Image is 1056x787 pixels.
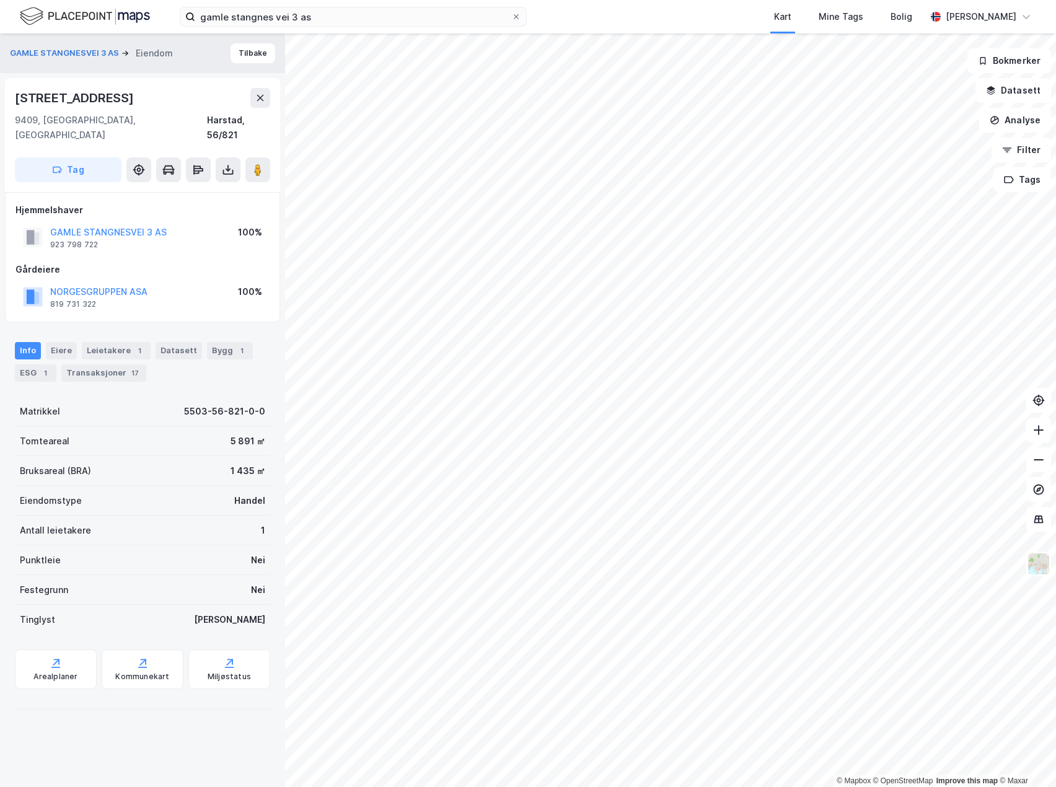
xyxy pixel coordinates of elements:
[61,364,146,382] div: Transaksjoner
[979,108,1051,133] button: Analyse
[39,367,51,379] div: 1
[15,364,56,382] div: ESG
[231,434,265,449] div: 5 891 ㎡
[251,583,265,597] div: Nei
[20,464,91,478] div: Bruksareal (BRA)
[15,342,41,359] div: Info
[975,78,1051,103] button: Datasett
[33,672,77,682] div: Arealplaner
[251,553,265,568] div: Nei
[837,776,871,785] a: Mapbox
[10,47,121,59] button: GAMLE STANGNESVEI 3 AS
[819,9,863,24] div: Mine Tags
[208,672,251,682] div: Miljøstatus
[20,583,68,597] div: Festegrunn
[20,523,91,538] div: Antall leietakere
[994,728,1056,787] div: Kontrollprogram for chat
[156,342,202,359] div: Datasett
[993,167,1051,192] button: Tags
[992,138,1051,162] button: Filter
[82,342,151,359] div: Leietakere
[50,240,98,250] div: 923 798 722
[946,9,1016,24] div: [PERSON_NAME]
[15,88,136,108] div: [STREET_ADDRESS]
[231,464,265,478] div: 1 435 ㎡
[238,225,262,240] div: 100%
[891,9,912,24] div: Bolig
[994,728,1056,787] iframe: Chat Widget
[15,157,121,182] button: Tag
[207,342,253,359] div: Bygg
[129,367,141,379] div: 17
[20,553,61,568] div: Punktleie
[194,612,265,627] div: [PERSON_NAME]
[1027,552,1050,576] img: Z
[20,434,69,449] div: Tomteareal
[136,46,173,61] div: Eiendom
[15,203,270,218] div: Hjemmelshaver
[967,48,1051,73] button: Bokmerker
[238,284,262,299] div: 100%
[235,345,248,357] div: 1
[115,672,169,682] div: Kommunekart
[20,404,60,419] div: Matrikkel
[184,404,265,419] div: 5503-56-821-0-0
[20,6,150,27] img: logo.f888ab2527a4732fd821a326f86c7f29.svg
[774,9,791,24] div: Kart
[50,299,96,309] div: 819 731 322
[20,612,55,627] div: Tinglyst
[15,262,270,277] div: Gårdeiere
[46,342,77,359] div: Eiere
[133,345,146,357] div: 1
[207,113,270,143] div: Harstad, 56/821
[261,523,265,538] div: 1
[20,493,82,508] div: Eiendomstype
[936,776,998,785] a: Improve this map
[234,493,265,508] div: Handel
[195,7,511,26] input: Søk på adresse, matrikkel, gårdeiere, leietakere eller personer
[231,43,275,63] button: Tilbake
[15,113,207,143] div: 9409, [GEOGRAPHIC_DATA], [GEOGRAPHIC_DATA]
[873,776,933,785] a: OpenStreetMap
